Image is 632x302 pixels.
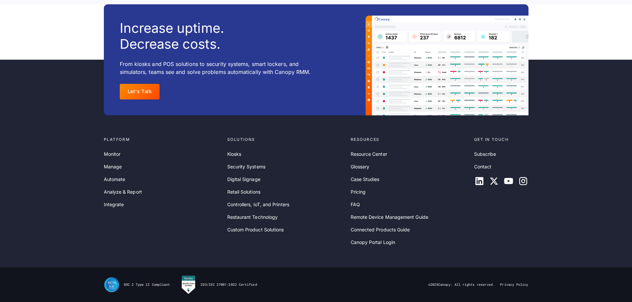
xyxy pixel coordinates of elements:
img: SOC II Type II Compliance Certification for Canopy Remote Device Management [104,277,120,293]
a: Resource Center [351,151,387,158]
span: 2025 [430,282,438,287]
a: Integrate [104,201,124,208]
div: ISO/IEC 27001:2022 Certified [200,282,257,287]
a: Controllers, IoT, and Printers [227,201,289,208]
a: Custom Product Solutions [227,226,284,233]
h3: Increase uptime. Decrease costs. [120,20,224,52]
a: Subscribe [474,151,496,158]
p: From kiosks and POS solutions to security systems, smart lockers, and simulators, teams see and s... [120,60,324,76]
a: Security Systems [227,163,265,170]
a: Contact [474,163,492,170]
a: Restaurant Technology [227,213,278,221]
a: FAQ [351,201,360,208]
a: Canopy Portal Login [351,239,395,246]
div: Get in touch [474,137,528,143]
a: Glossary [351,163,370,170]
a: Retail Solutions [227,188,260,196]
a: Monitor [104,151,121,158]
a: Privacy Policy [500,282,528,287]
a: Manage [104,163,122,170]
div: SOC 2 Type II Compliant [124,282,170,287]
a: Pricing [351,188,366,196]
div: Solutions [227,137,345,143]
div: © Canopy. All rights reserved. [428,282,495,287]
div: Platform [104,137,222,143]
a: Remote Device Management Guide [351,213,428,221]
a: Kiosks [227,151,241,158]
div: Resources [351,137,469,143]
a: Automate [104,176,125,183]
a: Analyze & Report [104,188,142,196]
img: Canopy RMM is Sensiba Certified for ISO/IEC [180,275,196,294]
a: Digital Signage [227,176,260,183]
img: A Canopy dashboard example [366,16,528,115]
a: Connected Products Guide [351,226,410,233]
a: Let's Talk [120,84,160,99]
a: Case Studies [351,176,380,183]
